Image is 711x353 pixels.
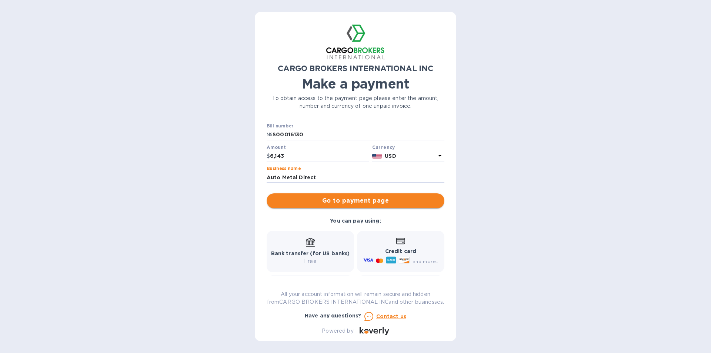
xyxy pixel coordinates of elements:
label: Bill number [267,124,293,129]
span: and more... [413,259,440,264]
b: CARGO BROKERS INTERNATIONAL INC [278,64,433,73]
b: Credit card [385,248,416,254]
b: Currency [372,144,395,150]
span: Go to payment page [273,196,438,205]
img: USD [372,154,382,159]
label: Business name [267,167,301,171]
input: Enter business name [267,172,444,183]
p: All your account information will remain secure and hidden from CARGO BROKERS INTERNATIONAL INC a... [267,290,444,306]
u: Contact us [376,313,407,319]
b: Bank transfer (for US banks) [271,250,350,256]
p: № [267,131,273,139]
button: Go to payment page [267,193,444,208]
b: You can pay using: [330,218,381,224]
input: Enter bill number [273,129,444,140]
h1: Make a payment [267,76,444,91]
p: Powered by [322,327,353,335]
b: USD [385,153,396,159]
b: Have any questions? [305,313,361,319]
p: To obtain access to the payment page please enter the amount, number and currency of one unpaid i... [267,94,444,110]
p: Free [271,257,350,265]
input: 0.00 [270,151,369,162]
p: $ [267,152,270,160]
label: Amount [267,145,286,150]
